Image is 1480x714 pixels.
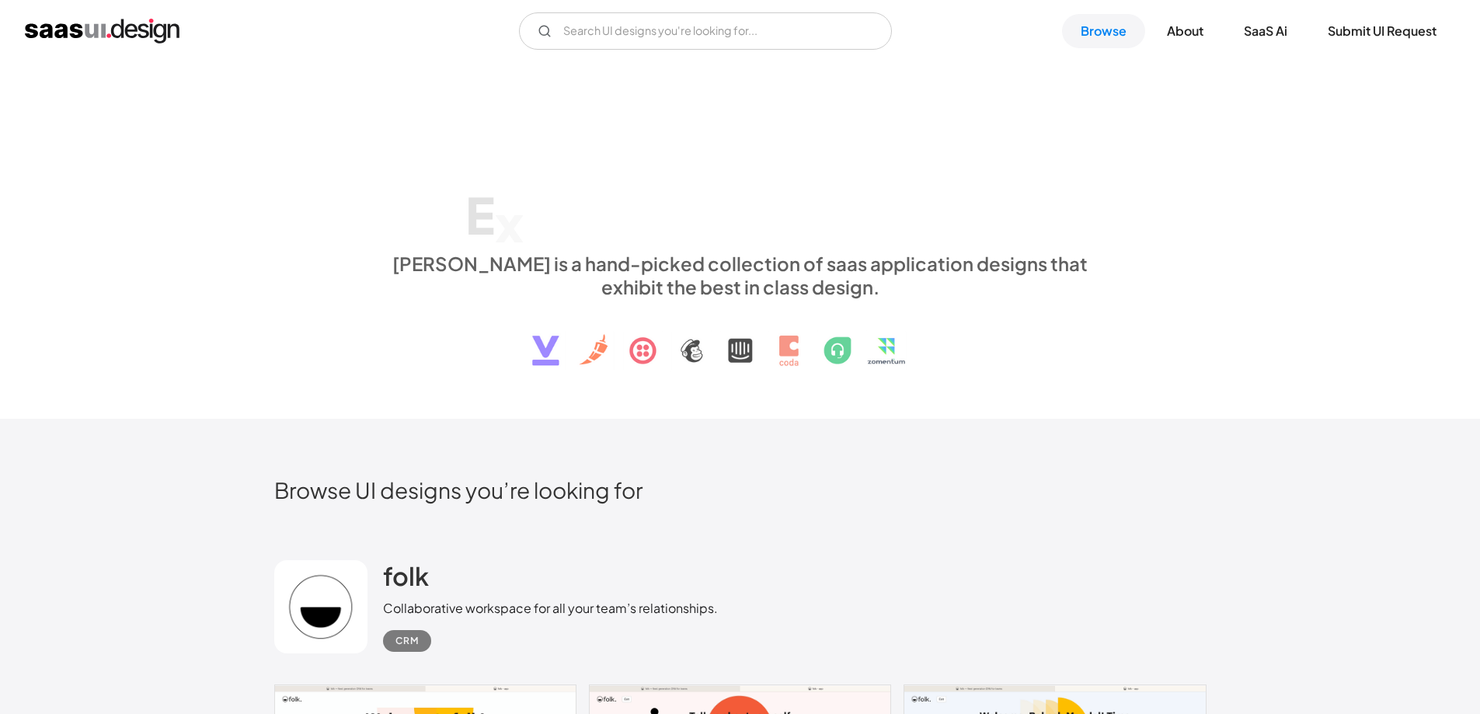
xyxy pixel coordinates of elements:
a: home [25,19,179,44]
div: CRM [395,632,419,650]
input: Search UI designs you're looking for... [519,12,892,50]
div: E [465,185,495,245]
h1: Explore SaaS UI design patterns & interactions. [383,117,1098,237]
form: Email Form [519,12,892,50]
img: text, icon, saas logo [505,298,976,379]
a: Submit UI Request [1309,14,1455,48]
a: About [1148,14,1222,48]
div: [PERSON_NAME] is a hand-picked collection of saas application designs that exhibit the best in cl... [383,252,1098,298]
a: SaaS Ai [1225,14,1306,48]
a: Browse [1062,14,1145,48]
h2: folk [383,560,429,591]
a: folk [383,560,429,599]
div: x [495,192,524,252]
div: Collaborative workspace for all your team’s relationships. [383,599,718,618]
h2: Browse UI designs you’re looking for [274,476,1207,503]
